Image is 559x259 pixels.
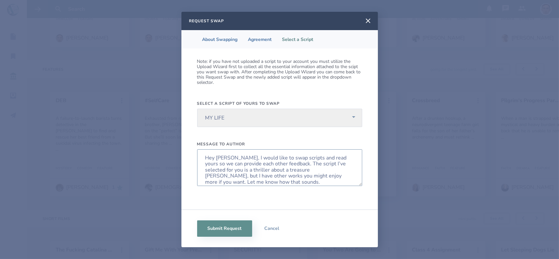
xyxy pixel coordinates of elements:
li: Select a Script [277,30,319,48]
textarea: Hey [PERSON_NAME], I would like to swap scripts and read yours so we can provide each other feedb... [197,149,362,186]
label: Select a script of yours to swap [197,101,362,106]
li: About Swapping [197,30,243,48]
button: Submit Request [197,220,252,237]
h2: Request Swap [189,18,224,24]
button: Cancel [252,220,291,237]
label: Message to author [197,141,362,147]
li: Agreement [243,30,277,48]
p: Note: if you have not uploaded a script to your account you must utilize the Upload Wizard first ... [197,59,362,85]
